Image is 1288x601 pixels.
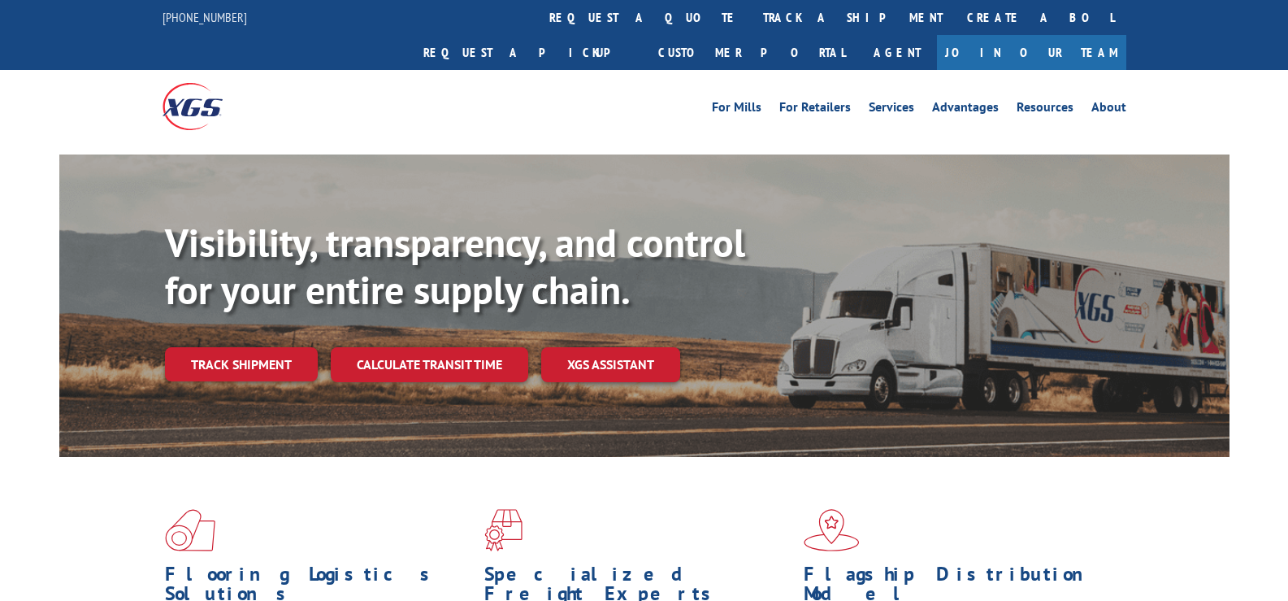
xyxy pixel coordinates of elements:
[484,509,523,551] img: xgs-icon-focused-on-flooring-red
[163,9,247,25] a: [PHONE_NUMBER]
[165,509,215,551] img: xgs-icon-total-supply-chain-intelligence-red
[1017,101,1073,119] a: Resources
[165,217,745,315] b: Visibility, transparency, and control for your entire supply chain.
[857,35,937,70] a: Agent
[165,347,318,381] a: Track shipment
[712,101,761,119] a: For Mills
[331,347,528,382] a: Calculate transit time
[804,509,860,551] img: xgs-icon-flagship-distribution-model-red
[1091,101,1126,119] a: About
[937,35,1126,70] a: Join Our Team
[411,35,646,70] a: Request a pickup
[869,101,914,119] a: Services
[932,101,999,119] a: Advantages
[646,35,857,70] a: Customer Portal
[541,347,680,382] a: XGS ASSISTANT
[779,101,851,119] a: For Retailers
